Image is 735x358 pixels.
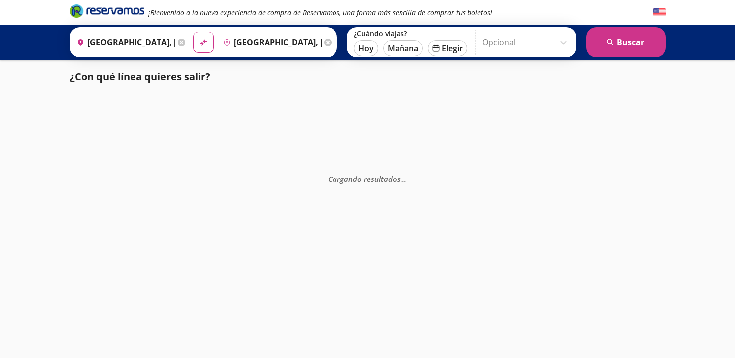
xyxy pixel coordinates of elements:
input: Buscar Destino [219,30,322,55]
button: Elegir [428,40,467,56]
span: . [401,174,402,184]
button: Mañana [383,40,423,56]
button: Buscar [586,27,666,57]
i: Brand Logo [70,3,144,18]
button: Hoy [354,40,378,56]
em: Cargando resultados [328,174,406,184]
input: Buscar Origen [73,30,175,55]
p: ¿Con qué línea quieres salir? [70,69,210,84]
input: Opcional [482,30,571,55]
span: . [402,174,404,184]
a: Brand Logo [70,3,144,21]
label: ¿Cuándo viajas? [354,29,467,38]
button: English [653,6,666,19]
span: . [404,174,406,184]
em: ¡Bienvenido a la nueva experiencia de compra de Reservamos, una forma más sencilla de comprar tus... [148,8,492,17]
